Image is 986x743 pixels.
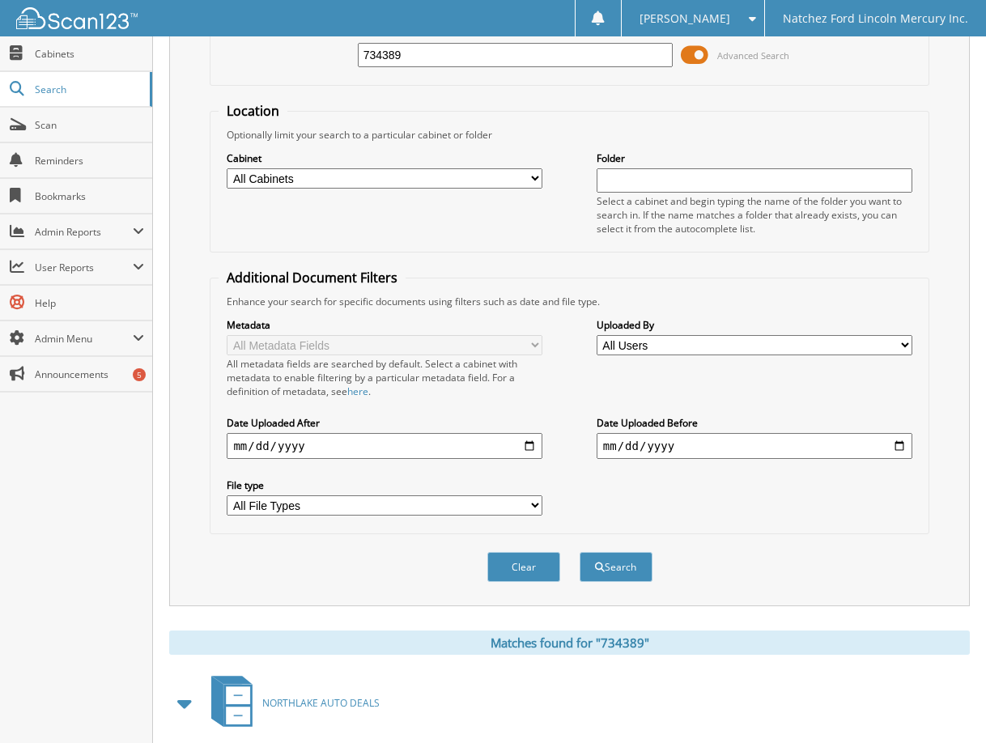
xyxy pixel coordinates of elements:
button: Search [580,552,652,582]
label: Metadata [227,318,542,332]
span: Reminders [35,154,144,168]
a: here [347,384,368,398]
div: Matches found for "734389" [169,630,970,655]
span: Admin Menu [35,332,133,346]
span: Search [35,83,142,96]
span: Announcements [35,367,144,381]
button: Clear [487,552,560,582]
legend: Additional Document Filters [219,269,406,287]
label: Date Uploaded Before [597,416,912,430]
span: Admin Reports [35,225,133,239]
a: NORTHLAKE AUTO DEALS [202,671,380,735]
iframe: Chat Widget [905,665,986,743]
span: [PERSON_NAME] [640,14,730,23]
img: scan123-logo-white.svg [16,7,138,29]
label: Cabinet [227,151,542,165]
span: Advanced Search [717,49,789,62]
legend: Location [219,102,287,120]
div: 5 [133,368,146,381]
label: File type [227,478,542,492]
label: Folder [597,151,912,165]
div: Enhance your search for specific documents using filters such as date and file type. [219,295,920,308]
span: Cabinets [35,47,144,61]
label: Uploaded By [597,318,912,332]
div: Optionally limit your search to a particular cabinet or folder [219,128,920,142]
div: Select a cabinet and begin typing the name of the folder you want to search in. If the name match... [597,194,912,236]
span: Bookmarks [35,189,144,203]
span: NORTHLAKE AUTO DEALS [262,696,380,710]
span: Scan [35,118,144,132]
div: All metadata fields are searched by default. Select a cabinet with metadata to enable filtering b... [227,357,542,398]
input: start [227,433,542,459]
span: Natchez Ford Lincoln Mercury Inc. [783,14,968,23]
span: User Reports [35,261,133,274]
input: end [597,433,912,459]
span: Help [35,296,144,310]
label: Date Uploaded After [227,416,542,430]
